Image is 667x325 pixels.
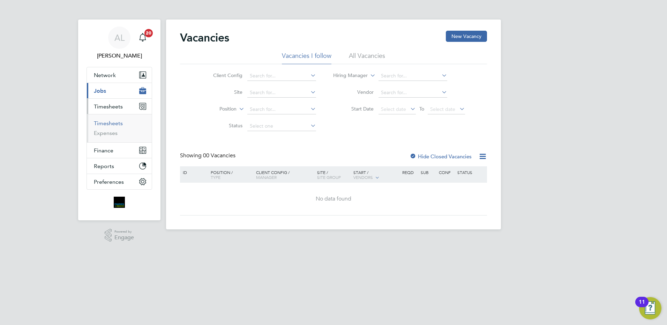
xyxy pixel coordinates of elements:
label: Site [202,89,242,95]
button: Network [87,67,152,83]
a: Timesheets [94,120,123,127]
a: Powered byEngage [105,229,134,242]
label: Hide Closed Vacancies [410,153,472,160]
h2: Vacancies [180,31,229,45]
div: Start / [352,166,400,184]
span: Powered by [114,229,134,235]
span: Network [94,72,116,78]
div: Status [456,166,486,178]
div: ID [181,166,205,178]
button: Reports [87,158,152,174]
a: Expenses [94,130,118,136]
div: No data found [181,195,486,203]
div: Conf [437,166,455,178]
input: Search for... [247,71,316,81]
span: Select date [381,106,406,112]
span: Reports [94,163,114,169]
nav: Main navigation [78,20,160,220]
span: Preferences [94,179,124,185]
span: 00 Vacancies [203,152,235,159]
span: Site Group [317,174,341,180]
input: Select one [247,121,316,131]
div: Sub [419,166,437,178]
img: bromak-logo-retina.png [114,197,125,208]
div: Site / [315,166,352,183]
span: 20 [144,29,153,37]
button: Preferences [87,174,152,189]
label: Client Config [202,72,242,78]
span: Finance [94,147,113,154]
span: Vendors [353,174,373,180]
div: Position / [205,166,254,183]
input: Search for... [247,105,316,114]
label: Position [196,106,237,113]
div: Timesheets [87,114,152,142]
span: Engage [114,235,134,241]
a: Go to home page [87,197,152,208]
label: Vendor [333,89,374,95]
button: Finance [87,143,152,158]
div: Showing [180,152,237,159]
label: Hiring Manager [328,72,368,79]
span: To [417,104,426,113]
span: Timesheets [94,103,123,110]
button: New Vacancy [446,31,487,42]
div: Client Config / [254,166,315,183]
input: Search for... [379,88,447,98]
span: Aaron Lockwood [87,52,152,60]
li: All Vacancies [349,52,385,64]
label: Status [202,122,242,129]
input: Search for... [247,88,316,98]
input: Search for... [379,71,447,81]
span: Type [211,174,220,180]
span: Manager [256,174,277,180]
div: 11 [639,302,645,311]
button: Timesheets [87,99,152,114]
a: AL[PERSON_NAME] [87,27,152,60]
label: Start Date [333,106,374,112]
span: Jobs [94,88,106,94]
div: Reqd [400,166,419,178]
li: Vacancies I follow [282,52,331,64]
a: 20 [136,27,150,49]
span: AL [114,33,125,42]
button: Jobs [87,83,152,98]
button: Open Resource Center, 11 new notifications [639,297,661,319]
span: Select date [430,106,455,112]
